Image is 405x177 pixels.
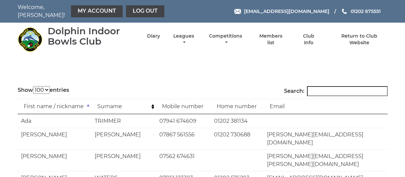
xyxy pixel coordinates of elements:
td: Home number [211,99,264,114]
img: Email [234,9,241,14]
a: Phone us 01202 675551 [341,8,381,15]
td: 07867 561556 [156,128,211,149]
a: My Account [71,5,123,17]
nav: Welcome, [PERSON_NAME]! [18,3,166,19]
div: Dolphin Indoor Bowls Club [48,26,135,47]
a: Leagues [172,33,196,46]
td: 01202 381134 [211,114,264,128]
td: [PERSON_NAME][EMAIL_ADDRESS][PERSON_NAME][DOMAIN_NAME] [264,149,388,171]
td: [PERSON_NAME] [91,149,156,171]
img: Phone us [342,9,347,14]
td: [PERSON_NAME][EMAIL_ADDRESS][DOMAIN_NAME] [264,128,388,149]
td: Email [264,99,388,114]
td: First name / nickname: activate to sort column descending [18,99,91,114]
label: Show entries [18,86,69,94]
a: Log out [126,5,164,17]
a: Email [EMAIL_ADDRESS][DOMAIN_NAME] [234,8,329,15]
td: Mobile number [156,99,211,114]
span: [EMAIL_ADDRESS][DOMAIN_NAME] [244,8,329,14]
td: 01202 730688 [211,128,264,149]
td: [PERSON_NAME] [18,149,91,171]
input: Search: [307,86,388,96]
img: Dolphin Indoor Bowls Club [18,27,43,52]
select: Showentries [33,86,50,94]
td: Surname: activate to sort column ascending [91,99,156,114]
td: [PERSON_NAME] [18,128,91,149]
a: Club Info [298,33,320,46]
a: Members list [255,33,286,46]
a: Competitions [208,33,244,46]
a: Return to Club Website [331,33,387,46]
td: Ada [18,114,91,128]
td: 07562 674631 [156,149,211,171]
span: 01202 675551 [351,8,381,14]
td: 07941 674609 [156,114,211,128]
td: TRIMMER [91,114,156,128]
label: Search: [284,86,388,96]
td: [PERSON_NAME] [91,128,156,149]
a: Diary [147,33,160,39]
